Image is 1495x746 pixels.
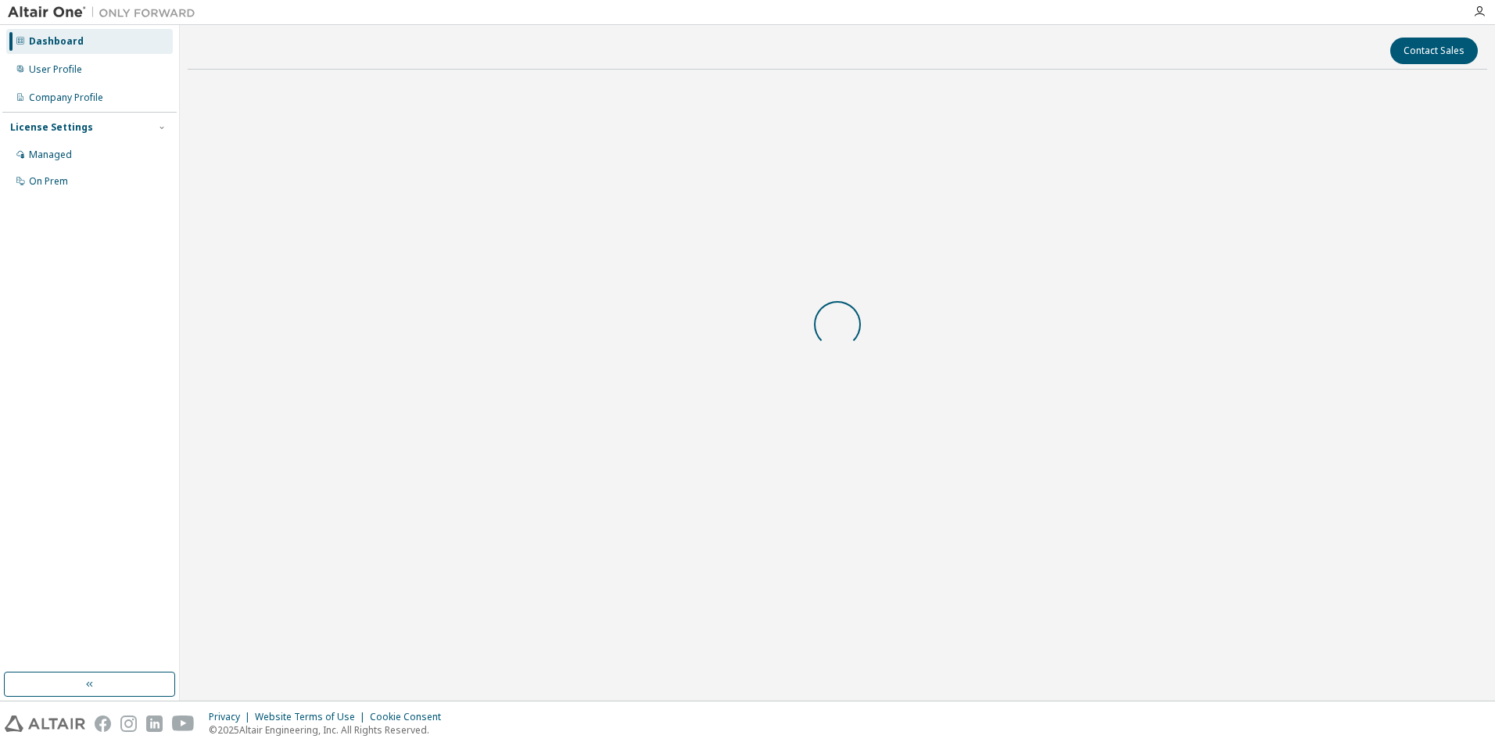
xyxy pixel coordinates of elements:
div: Dashboard [29,35,84,48]
div: Website Terms of Use [255,711,370,723]
img: instagram.svg [120,716,137,732]
button: Contact Sales [1390,38,1478,64]
div: User Profile [29,63,82,76]
div: Privacy [209,711,255,723]
div: On Prem [29,175,68,188]
img: facebook.svg [95,716,111,732]
p: © 2025 Altair Engineering, Inc. All Rights Reserved. [209,723,450,737]
div: License Settings [10,121,93,134]
img: Altair One [8,5,203,20]
img: altair_logo.svg [5,716,85,732]
div: Managed [29,149,72,161]
div: Company Profile [29,91,103,104]
img: linkedin.svg [146,716,163,732]
div: Cookie Consent [370,711,450,723]
img: youtube.svg [172,716,195,732]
